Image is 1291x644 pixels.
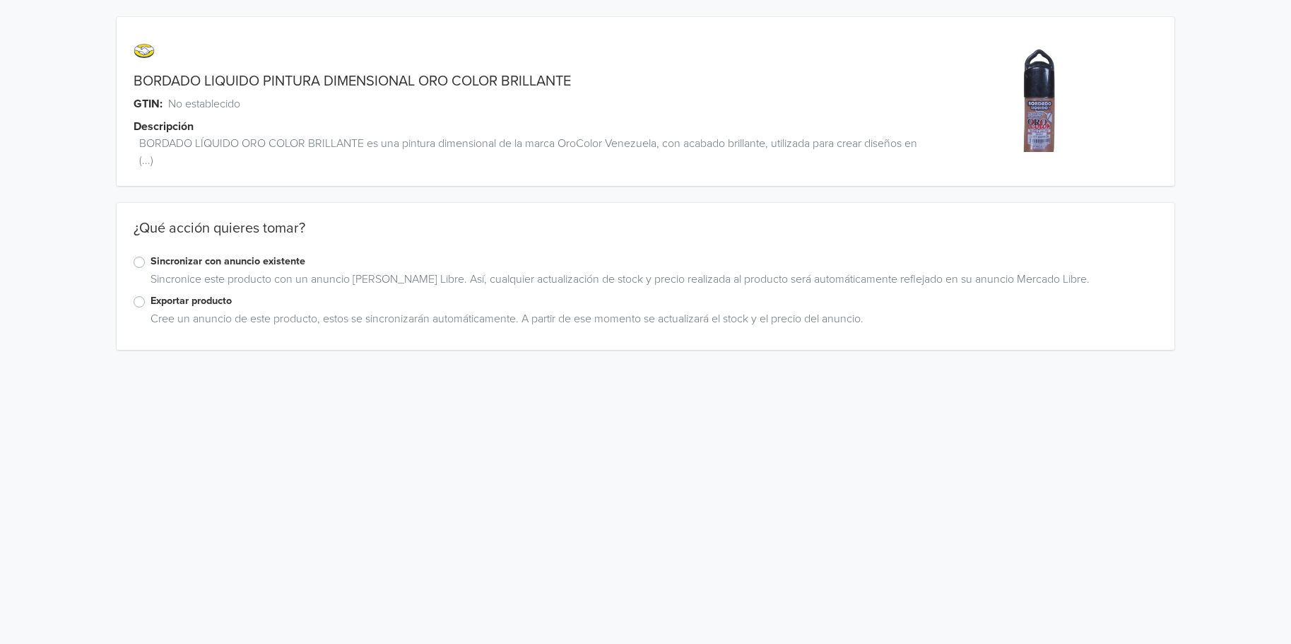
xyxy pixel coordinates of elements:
a: BORDADO LIQUIDO PINTURA DIMENSIONAL ORO COLOR BRILLANTE [134,73,571,90]
span: Descripción [134,118,194,135]
div: ¿Qué acción quieres tomar? [117,220,1175,254]
label: Exportar producto [151,293,1158,309]
span: BORDADO LÍQUIDO ORO COLOR BRILLANTE es una pintura dimensional de la marca OroColor Venezuela, co... [139,135,927,169]
img: product_image [989,45,1096,152]
div: Cree un anuncio de este producto, estos se sincronizarán automáticamente. A partir de ese momento... [145,310,1158,333]
div: Sincronice este producto con un anuncio [PERSON_NAME] Libre. Así, cualquier actualización de stoc... [145,271,1158,293]
span: GTIN: [134,95,163,112]
label: Sincronizar con anuncio existente [151,254,1158,269]
span: No establecido [168,95,240,112]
